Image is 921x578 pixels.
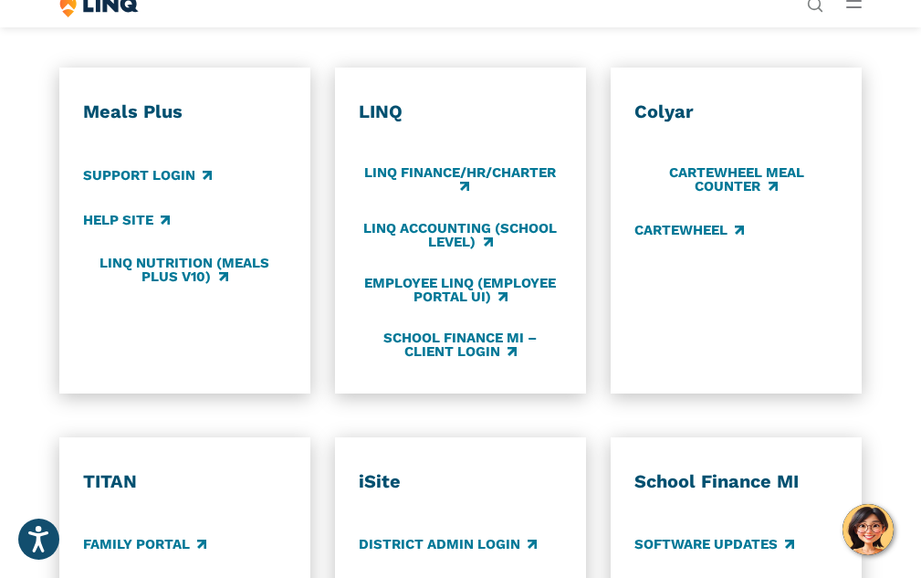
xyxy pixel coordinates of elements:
a: LINQ Nutrition (Meals Plus v10) [83,255,287,285]
a: Employee LINQ (Employee Portal UI) [359,275,562,305]
a: Help Site [83,210,170,230]
h3: Meals Plus [83,100,287,124]
a: LINQ Accounting (school level) [359,220,562,250]
a: CARTEWHEEL Meal Counter [634,165,838,195]
a: School Finance MI – Client Login [359,330,562,360]
a: CARTEWHEEL [634,220,744,240]
button: Hello, have a question? Let’s chat. [843,504,894,555]
h3: LINQ [359,100,562,124]
h3: iSite [359,470,562,494]
h3: School Finance MI [634,470,838,494]
h3: TITAN [83,470,287,494]
a: Support Login [83,165,212,185]
a: Software Updates [634,534,794,554]
a: District Admin Login [359,534,537,554]
h3: Colyar [634,100,838,124]
a: LINQ Finance/HR/Charter [359,165,562,195]
a: Family Portal [83,534,206,554]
